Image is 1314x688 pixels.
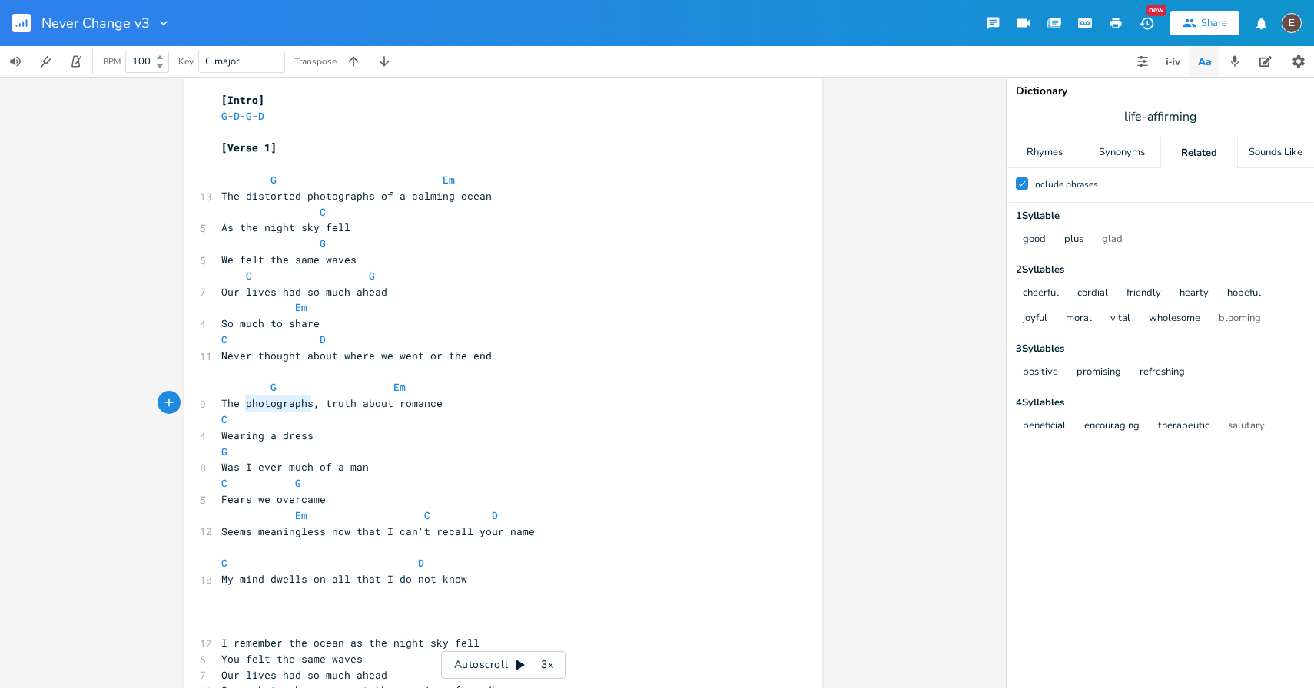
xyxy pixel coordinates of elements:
[1180,287,1209,300] button: hearty
[1023,420,1066,433] button: beneficial
[295,300,307,314] span: Em
[221,492,326,506] span: Fears we overcame
[234,109,240,123] span: D
[1110,313,1130,326] button: vital
[1282,13,1302,33] div: edward
[1282,5,1302,41] button: E
[1227,287,1261,300] button: hopeful
[1016,398,1305,408] div: 4 Syllable s
[1077,287,1108,300] button: cordial
[1083,137,1160,168] div: Synonyms
[1023,233,1046,246] button: good
[221,285,387,299] span: Our lives had so much ahead
[1201,16,1227,30] div: Share
[221,445,227,458] span: G
[295,508,307,522] span: Em
[41,16,150,30] span: Never Change v3
[221,93,264,107] span: [Intro]
[1146,5,1166,16] div: New
[1016,86,1305,97] div: Dictionary
[221,524,535,538] span: Seems meaningless now that I can't recall your name
[221,141,277,154] span: [Verse 1]
[221,636,479,650] span: I remember the ocean as the night sky fell
[103,58,121,66] div: BPM
[294,57,337,66] div: Transpose
[443,173,455,187] span: Em
[1007,137,1083,168] div: Rhymes
[221,668,387,682] span: Our lives had so much ahead
[320,205,326,219] span: C
[492,508,498,522] span: D
[1077,366,1121,379] button: promising
[221,572,467,586] span: My mind dwells on all that I do not know
[1238,137,1314,168] div: Sounds Like
[393,380,406,394] span: Em
[178,57,194,66] div: Key
[221,349,492,362] span: Never thought about where we went or the end
[1023,366,1058,379] button: positive
[221,460,369,474] span: Was I ever much of a man
[221,556,227,570] span: C
[1127,287,1161,300] button: friendly
[221,476,227,490] span: C
[424,508,430,522] span: C
[1219,313,1261,326] button: blooming
[270,173,277,187] span: G
[270,380,277,394] span: G
[221,396,443,410] span: The photographs, truth about romance
[1161,137,1237,168] div: Related
[1084,420,1140,433] button: encouraging
[320,237,326,250] span: G
[1023,313,1047,326] button: joyful
[1023,287,1059,300] button: cheerful
[1158,420,1209,433] button: therapeutic
[221,253,357,266] span: We felt the same waves
[1102,233,1123,246] button: glad
[205,55,240,68] span: C major
[1131,9,1162,37] button: New
[533,651,561,679] div: 3x
[221,109,270,123] span: - - -
[221,189,492,203] span: The distorted photographs of a calming ocean
[418,556,424,570] span: D
[221,412,227,426] span: C
[295,476,301,490] span: G
[221,332,227,346] span: C
[1016,265,1305,275] div: 2 Syllable s
[1016,211,1305,221] div: 1 Syllable
[320,332,326,346] span: D
[1149,313,1200,326] button: wholesome
[246,269,252,283] span: C
[1033,180,1098,189] div: Include phrases
[221,109,227,123] span: G
[1140,366,1185,379] button: refreshing
[1016,344,1305,354] div: 3 Syllable s
[221,652,363,666] span: You felt the same waves
[1064,233,1083,246] button: plus
[246,109,252,123] span: G
[1170,11,1239,35] button: Share
[221,428,314,442] span: Wearing a dress
[369,269,375,283] span: G
[1066,313,1092,326] button: moral
[258,109,264,123] span: D
[221,220,350,234] span: As the night sky fell
[441,651,566,679] div: Autoscroll
[221,316,320,330] span: So much to share
[1124,108,1196,126] span: life-affirming
[1228,420,1265,433] button: salutary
